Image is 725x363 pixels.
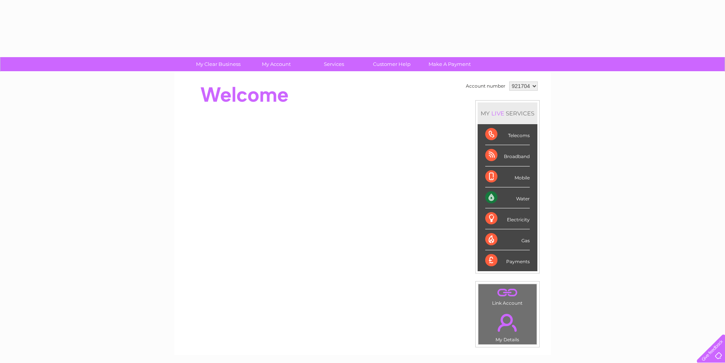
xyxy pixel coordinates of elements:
div: Mobile [485,166,530,187]
a: . [480,286,535,299]
a: My Clear Business [187,57,250,71]
a: Services [303,57,365,71]
a: . [480,309,535,336]
div: Water [485,187,530,208]
td: Link Account [478,284,537,308]
a: Customer Help [360,57,423,71]
td: Account number [464,80,507,93]
td: My Details [478,307,537,345]
a: My Account [245,57,308,71]
a: Make A Payment [418,57,481,71]
div: Gas [485,229,530,250]
div: Telecoms [485,124,530,145]
div: MY SERVICES [478,102,537,124]
div: Electricity [485,208,530,229]
div: Payments [485,250,530,271]
div: Broadband [485,145,530,166]
div: LIVE [490,110,506,117]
